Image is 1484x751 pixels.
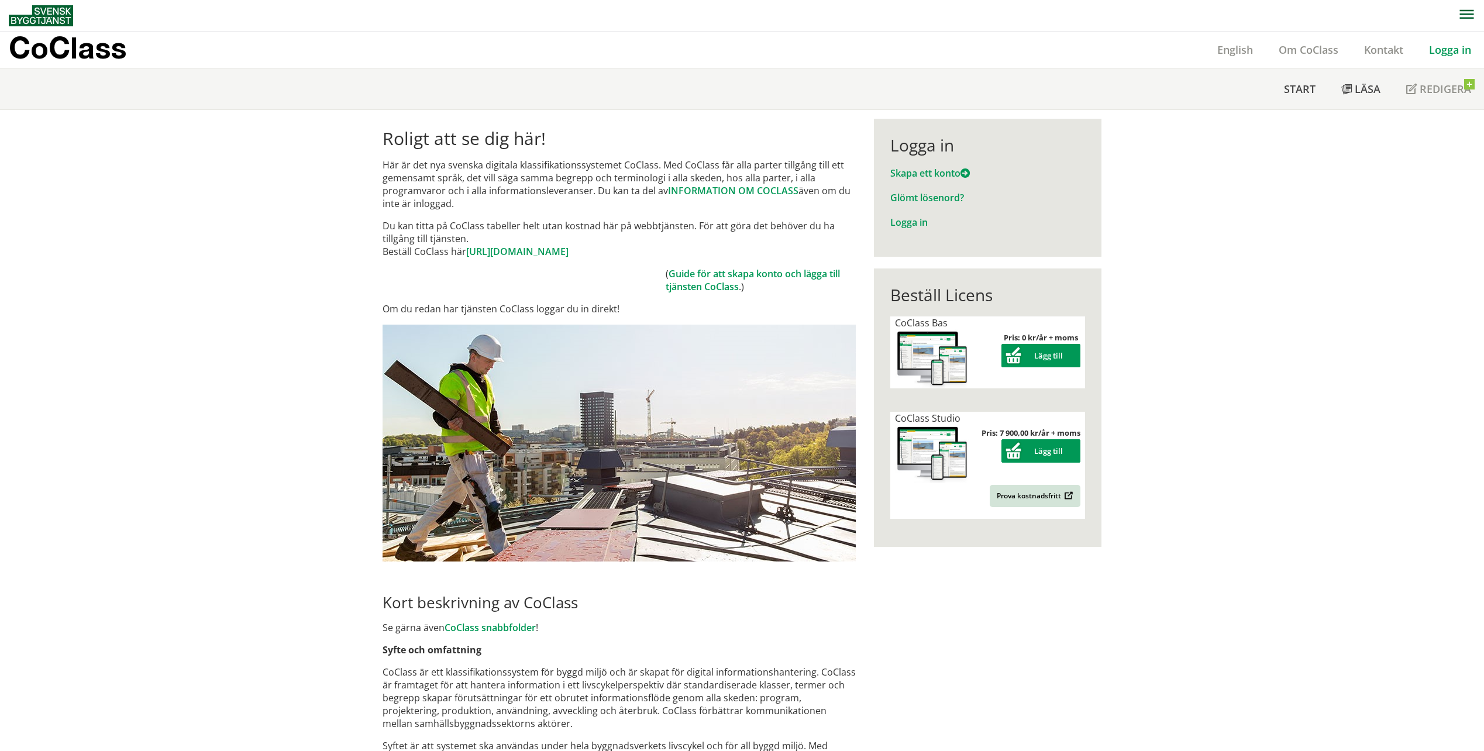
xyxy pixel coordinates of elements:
[890,216,928,229] a: Logga in
[890,135,1085,155] div: Logga in
[9,5,73,26] img: Svensk Byggtjänst
[383,593,856,612] h2: Kort beskrivning av CoClass
[1355,82,1380,96] span: Läsa
[890,167,970,180] a: Skapa ett konto
[668,184,798,197] a: INFORMATION OM COCLASS
[1266,43,1351,57] a: Om CoClass
[9,32,152,68] a: CoClass
[1271,68,1328,109] a: Start
[383,159,856,210] p: Här är det nya svenska digitala klassifikationssystemet CoClass. Med CoClass får alla parter till...
[1284,82,1316,96] span: Start
[890,285,1085,305] div: Beställ Licens
[895,316,948,329] span: CoClass Bas
[383,302,856,315] p: Om du redan har tjänsten CoClass loggar du in direkt!
[383,325,856,561] img: login.jpg
[1328,68,1393,109] a: Läsa
[666,267,840,293] a: Guide för att skapa konto och lägga till tjänsten CoClass
[895,329,970,388] img: coclass-license.jpg
[895,412,960,425] span: CoClass Studio
[895,425,970,484] img: coclass-license.jpg
[383,666,856,730] p: CoClass är ett klassifikationssystem för byggd miljö och är skapat för digital informationshanter...
[1062,491,1073,500] img: Outbound.png
[890,191,964,204] a: Glömt lösenord?
[990,485,1080,507] a: Prova kostnadsfritt
[383,621,856,634] p: Se gärna även !
[9,41,126,54] p: CoClass
[1001,446,1080,456] a: Lägg till
[466,245,569,258] a: [URL][DOMAIN_NAME]
[1204,43,1266,57] a: English
[1351,43,1416,57] a: Kontakt
[1001,350,1080,361] a: Lägg till
[445,621,536,634] a: CoClass snabbfolder
[1001,344,1080,367] button: Lägg till
[383,128,856,149] h1: Roligt att se dig här!
[383,219,856,258] p: Du kan titta på CoClass tabeller helt utan kostnad här på webbtjänsten. För att göra det behöver ...
[383,643,481,656] strong: Syfte och omfattning
[1004,332,1078,343] strong: Pris: 0 kr/år + moms
[982,428,1080,438] strong: Pris: 7 900,00 kr/år + moms
[666,267,856,293] td: ( .)
[1416,43,1484,57] a: Logga in
[1001,439,1080,463] button: Lägg till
